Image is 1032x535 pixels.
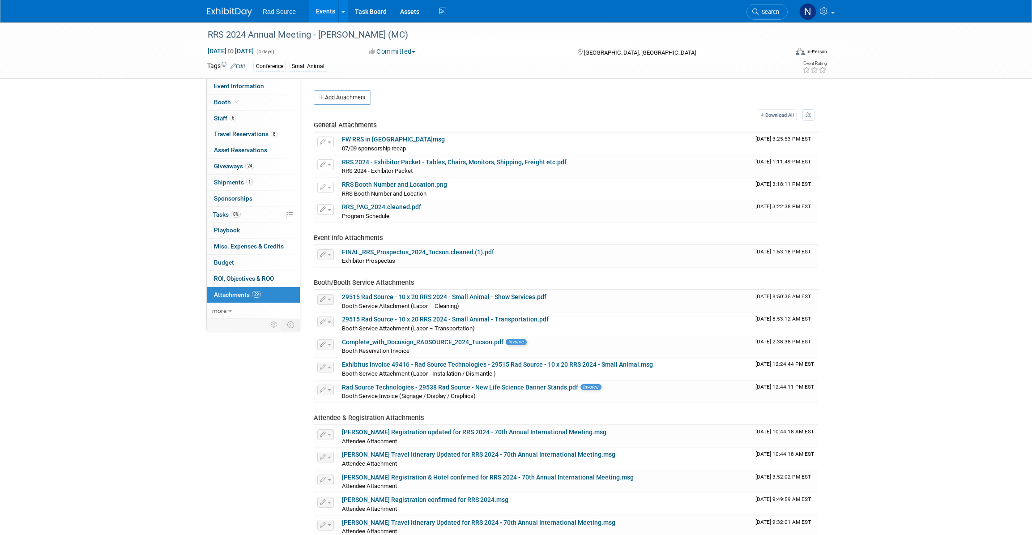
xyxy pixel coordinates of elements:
[755,519,811,525] span: Upload Timestamp
[342,451,615,458] a: [PERSON_NAME] Travel Itinerary Updated for RRS 2024 - 70th Annual International Meeting.msg
[752,290,818,312] td: Upload Timestamp
[207,191,300,206] a: Sponsorships
[214,291,261,298] span: Attachments
[314,278,414,287] span: Booth/Booth Service Attachments
[207,239,300,254] a: Misc. Expenses & Credits
[752,358,818,380] td: Upload Timestamp
[214,98,241,106] span: Booth
[230,63,245,69] a: Edit
[342,257,395,264] span: Exhibitor Prospectus
[755,474,811,480] span: Upload Timestamp
[314,234,383,242] span: Event Info Attachments
[266,319,282,330] td: Personalize Event Tab Strip
[802,61,827,66] div: Event Rating
[207,303,300,319] a: more
[314,414,424,422] span: Attendee & Registration Attachments
[752,425,818,448] td: Upload Timestamp
[342,203,421,210] a: RRS_PAG_2024.cleaned.pdf
[207,207,300,223] a: Tasks0%
[314,90,371,105] button: Add Attachment
[806,48,827,55] div: In-Person
[226,47,235,55] span: to
[207,61,245,72] td: Tags
[214,130,277,137] span: Travel Reservations
[755,428,814,435] span: Upload Timestamp
[342,213,389,219] span: Program Schedule
[752,245,818,268] td: Upload Timestamp
[214,115,236,122] span: Staff
[755,136,811,142] span: Upload Timestamp
[342,528,397,535] span: Attendee Attachment
[755,293,811,300] span: Upload Timestamp
[752,448,818,470] td: Upload Timestamp
[214,259,234,266] span: Budget
[271,131,277,137] span: 8
[256,49,274,55] span: (4 days)
[342,248,494,256] a: FINAL_RRS_Prospectus_2024_Tucson.cleaned (1).pdf
[342,167,413,174] span: RRS 2024 - Exhibitor Packet
[758,109,797,121] a: Download All
[245,163,254,169] span: 24
[214,243,284,250] span: Misc. Expenses & Credits
[231,211,241,218] span: 0%
[207,47,254,55] span: [DATE] [DATE]
[342,428,606,436] a: [PERSON_NAME] Registration updated for RRS 2024 - 70th Annual International Meeting.msg
[755,203,811,210] span: Upload Timestamp
[207,271,300,287] a: ROI, Objectives & ROO
[752,381,818,403] td: Upload Timestamp
[342,347,409,354] span: Booth Reservation Invoice
[342,190,426,197] span: RRS Booth Number and Location
[342,181,447,188] a: RRS Booth Number and Location.png
[289,62,327,71] div: Small Animal
[580,384,601,390] span: Invoice
[752,312,818,335] td: Upload Timestamp
[207,111,300,126] a: Staff6
[207,142,300,158] a: Asset Reservations
[342,393,476,399] span: Booth Service Invoice (Signage / Display / Graphics)
[342,158,567,166] a: RRS 2024 - Exhibitor Packet - Tables, Chairs, Monitors, Shipping, Freight etc.pdf
[214,195,252,202] span: Sponsorships
[207,126,300,142] a: Travel Reservations8
[235,99,239,104] i: Booth reservation complete
[342,293,546,300] a: 29515 Rad Source - 10 x 20 RRS 2024 - Small Animal - Show Services.pdf
[584,49,696,56] span: [GEOGRAPHIC_DATA], [GEOGRAPHIC_DATA]
[342,519,615,526] a: [PERSON_NAME] Travel Itinerary Updated for RRS 2024 - 70th Annual International Meeting.msg
[342,370,496,377] span: Booth Service Attachment (Labor - Installation / Dismantle )
[342,384,578,391] a: Rad Source Technologies - 29538 Rad Source - New Life Science Banner Stands.pdf
[246,179,253,185] span: 1
[342,145,406,152] span: 07/09 sponsorship recap
[207,287,300,303] a: Attachments29
[755,496,811,502] span: Upload Timestamp
[207,158,300,174] a: Giveaways24
[342,303,459,309] span: Booth Service Attachment (Labor – Cleaning)
[252,291,261,298] span: 29
[342,496,508,503] a: [PERSON_NAME] Registration confirmed for RRS 2024.msg
[214,146,267,154] span: Asset Reservations
[799,3,816,20] img: Nicole Bailey
[759,9,779,15] span: Search
[752,493,818,515] td: Upload Timestamp
[366,47,419,56] button: Committed
[755,361,814,367] span: Upload Timestamp
[282,319,300,330] td: Toggle Event Tabs
[752,178,818,200] td: Upload Timestamp
[342,316,549,323] a: 29515 Rad Source - 10 x 20 RRS 2024 - Small Animal - Transportation.pdf
[213,211,241,218] span: Tasks
[752,335,818,358] td: Upload Timestamp
[207,223,300,238] a: Playbook
[755,181,811,187] span: Upload Timestamp
[342,325,475,332] span: Booth Service Attachment (Labor – Transportation)
[314,121,377,129] span: General Attachments
[752,200,818,223] td: Upload Timestamp
[342,505,397,512] span: Attendee Attachment
[342,338,503,346] a: Complete_with_Docusign_RADSOURCE_2024_Tucson.pdf
[214,227,240,234] span: Playbook
[746,4,788,20] a: Search
[752,471,818,493] td: Upload Timestamp
[207,255,300,270] a: Budget
[506,339,527,345] span: Invoice
[342,361,653,368] a: Exhibitus Invoice 49416 - Rad Source Technologies - 29515 Rad Source - 10 x 20 RRS 2024 - Small A...
[342,483,397,489] span: Attendee Attachment
[342,460,397,467] span: Attendee Attachment
[207,78,300,94] a: Event Information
